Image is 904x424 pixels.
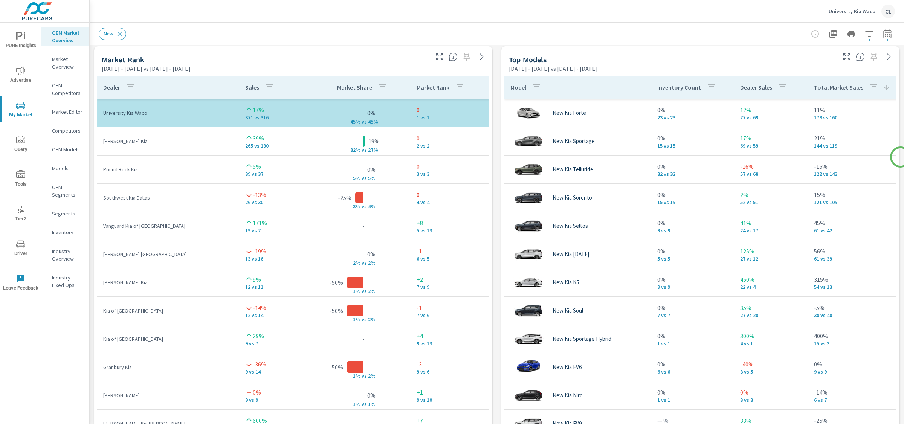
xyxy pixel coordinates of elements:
[52,165,83,172] p: Models
[553,194,592,201] p: New Kia Sorento
[814,360,894,369] p: 0%
[513,356,544,378] img: glamour
[103,109,233,117] p: University Kia Waco
[657,397,728,403] p: 1 vs 1
[740,218,802,227] p: 41%
[513,328,544,350] img: glamour
[52,29,83,44] p: OEM Market Overview
[41,27,89,46] div: OEM Market Overview
[657,275,728,284] p: 0%
[52,274,83,289] p: Industry Fixed Ops
[841,51,853,63] button: Make Fullscreen
[829,8,875,15] p: University Kia Waco
[509,56,547,64] h5: Top Models
[417,134,483,143] p: 0
[3,101,39,119] span: My Market
[330,306,343,315] p: -50%
[103,250,233,258] p: [PERSON_NAME] [GEOGRAPHIC_DATA]
[513,384,544,407] img: glamour
[3,170,39,189] span: Tools
[417,360,483,369] p: -3
[881,5,895,18] div: CL
[883,51,895,63] a: See more details in report
[99,31,118,37] span: New
[513,186,544,209] img: glamour
[513,299,544,322] img: glamour
[814,227,894,233] p: 61 vs 42
[740,227,802,233] p: 24 vs 17
[3,274,39,293] span: Leave Feedback
[740,275,802,284] p: 450%
[814,397,894,403] p: 6 vs 7
[553,166,593,173] p: New Kia Telluride
[814,256,894,262] p: 61 vs 39
[740,284,802,290] p: 22 vs 4
[253,218,267,227] p: 171%
[245,199,310,205] p: 26 vs 30
[417,369,483,375] p: 9 vs 6
[345,288,364,294] p: 1% v
[245,143,310,149] p: 265 vs 190
[338,193,351,202] p: -25%
[417,84,449,91] p: Market Rank
[52,183,83,198] p: OEM Segments
[814,162,894,171] p: -15%
[814,340,894,346] p: 15 vs 3
[364,288,382,294] p: s 2%
[513,158,544,181] img: glamour
[41,106,89,117] div: Market Editor
[740,84,772,91] p: Dealer Sales
[364,175,382,181] p: s 5%
[362,334,365,343] p: -
[253,190,266,199] p: -13%
[553,138,595,145] p: New Kia Sportage
[103,222,233,230] p: Vanguard Kia of [GEOGRAPHIC_DATA]
[513,271,544,294] img: glamour
[868,51,880,63] span: Select a preset date range to save this widget
[740,134,802,143] p: 17%
[814,105,894,114] p: 11%
[103,166,233,173] p: Round Rock Kia
[41,208,89,219] div: Segments
[417,218,483,227] p: +8
[449,52,458,61] span: Market Rank shows you how you rank, in terms of sales, to other dealerships in your market. “Mark...
[814,388,894,397] p: -14%
[417,105,483,114] p: 0
[814,247,894,256] p: 56%
[657,388,728,397] p: 0%
[740,397,802,403] p: 3 vs 3
[553,307,583,314] p: New Kia Soul
[740,114,802,120] p: 77 vs 69
[52,82,83,97] p: OEM Competitors
[740,303,802,312] p: 35%
[103,137,233,145] p: [PERSON_NAME] Kia
[103,307,233,314] p: Kia of [GEOGRAPHIC_DATA]
[245,397,310,403] p: 9 vs 9
[345,203,364,210] p: 3% v
[657,171,728,177] p: 32 vs 32
[856,52,865,61] span: Find the biggest opportunities within your model lineup nationwide. [Source: Market registration ...
[345,259,364,266] p: 2% v
[510,84,526,91] p: Model
[657,134,728,143] p: 0%
[3,239,39,258] span: Driver
[52,127,83,134] p: Competitors
[657,190,728,199] p: 0%
[657,84,701,91] p: Inventory Count
[740,190,802,199] p: 2%
[253,162,261,171] p: 5%
[417,312,483,318] p: 7 vs 6
[814,199,894,205] p: 121 vs 105
[862,26,877,41] button: Apply Filters
[814,275,894,284] p: 315%
[364,118,382,125] p: s 45%
[41,80,89,99] div: OEM Competitors
[52,247,83,262] p: Industry Overview
[417,143,483,149] p: 2 vs 2
[657,312,728,318] p: 7 vs 7
[826,26,841,41] button: "Export Report to PDF"
[245,114,310,120] p: 371 vs 316
[41,144,89,155] div: OEM Models
[245,227,310,233] p: 19 vs 7
[367,250,376,259] p: 0%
